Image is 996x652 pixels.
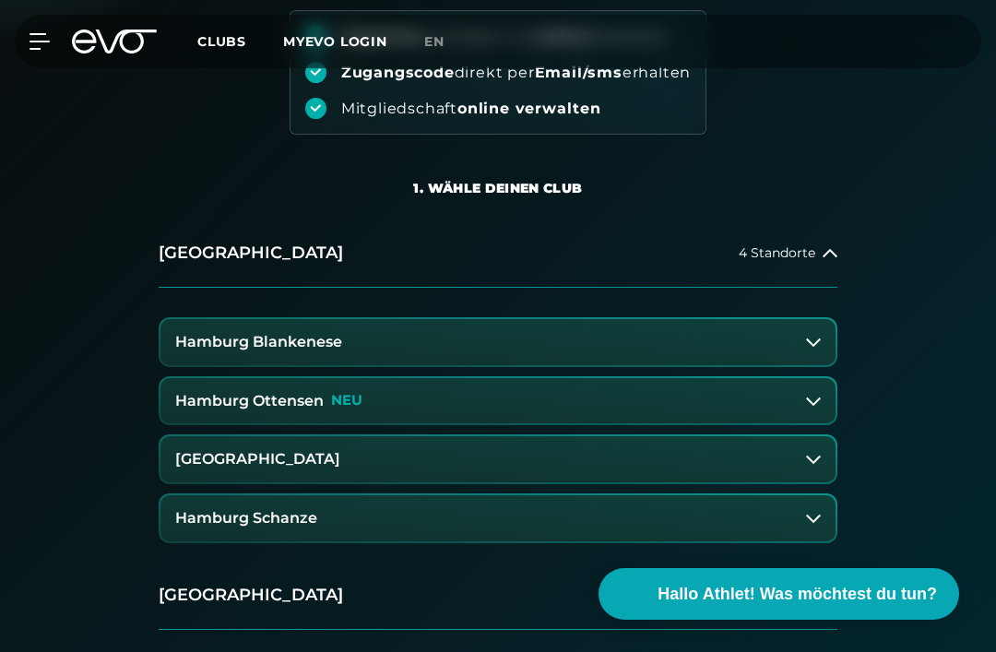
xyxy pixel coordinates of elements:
[160,319,836,365] button: Hamburg Blankenese
[175,393,324,409] h3: Hamburg Ottensen
[159,242,343,265] h2: [GEOGRAPHIC_DATA]
[599,568,959,620] button: Hallo Athlet! Was möchtest du tun?
[341,99,601,119] div: Mitgliedschaft
[197,33,246,50] span: Clubs
[283,33,387,50] a: MYEVO LOGIN
[175,451,340,468] h3: [GEOGRAPHIC_DATA]
[159,584,343,607] h2: [GEOGRAPHIC_DATA]
[658,582,937,607] span: Hallo Athlet! Was möchtest du tun?
[197,32,283,50] a: Clubs
[424,31,467,53] a: en
[159,562,837,630] button: [GEOGRAPHIC_DATA]3 Standorte
[413,179,582,197] div: 1. Wähle deinen Club
[175,334,342,350] h3: Hamburg Blankenese
[424,33,445,50] span: en
[175,510,317,527] h3: Hamburg Schanze
[457,100,601,117] strong: online verwalten
[160,495,836,541] button: Hamburg Schanze
[331,393,362,409] p: NEU
[160,378,836,424] button: Hamburg OttensenNEU
[159,219,837,288] button: [GEOGRAPHIC_DATA]4 Standorte
[160,436,836,482] button: [GEOGRAPHIC_DATA]
[739,246,815,260] span: 4 Standorte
